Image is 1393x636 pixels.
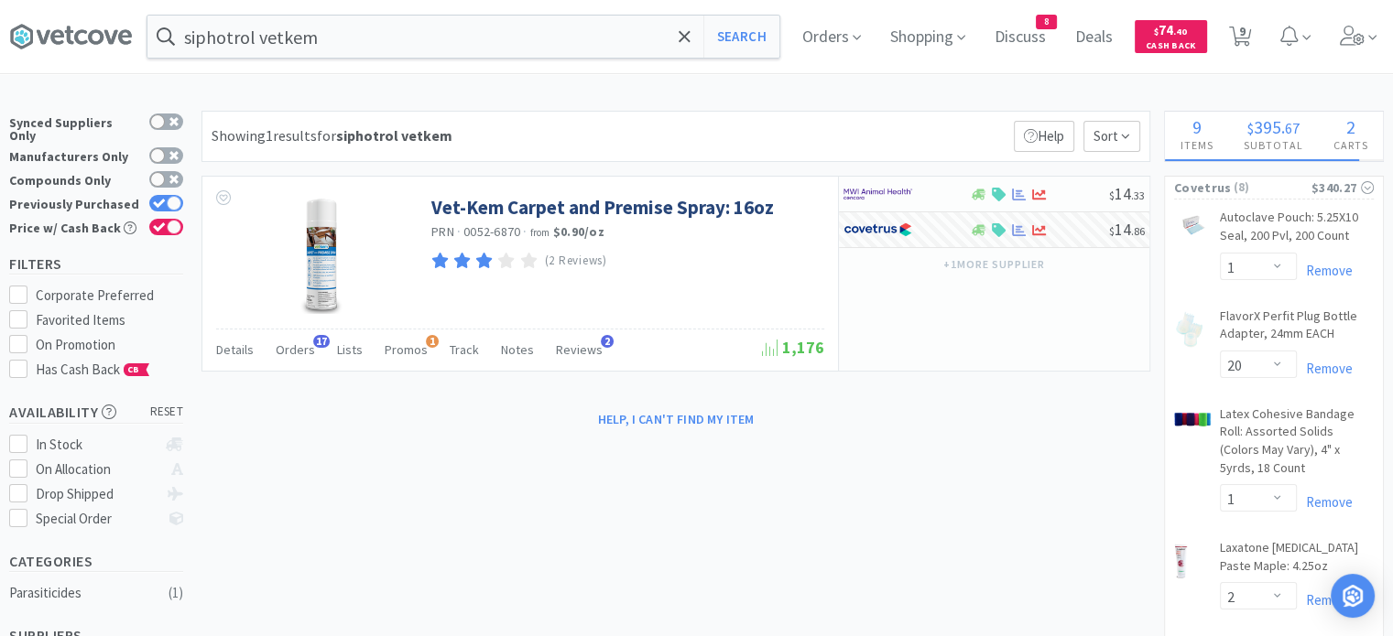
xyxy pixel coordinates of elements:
a: Laxatone [MEDICAL_DATA] Paste Maple: 4.25oz [1220,539,1374,582]
strong: siphotrol vetkem [336,126,452,145]
input: Search by item, sku, manufacturer, ingredient, size... [147,16,779,58]
span: Covetrus [1174,178,1231,198]
span: $ [1154,26,1159,38]
span: Cash Back [1146,41,1196,53]
span: . 40 [1173,26,1187,38]
a: 9 [1222,31,1259,48]
div: . [1228,118,1318,136]
span: Reviews [556,341,603,358]
a: Discuss8 [987,29,1053,46]
a: Remove [1297,493,1353,511]
span: 14 [1109,219,1145,240]
div: In Stock [36,434,158,456]
span: $ [1109,189,1115,202]
img: 7cf232891bf04efc81a16d1e77f27b83_28080.png [1174,543,1188,579]
a: Remove [1297,262,1353,279]
a: Remove [1297,360,1353,377]
span: . 86 [1131,224,1145,238]
div: On Promotion [36,334,184,356]
span: . 33 [1131,189,1145,202]
div: Open Intercom Messenger [1331,574,1375,618]
span: CB [125,364,143,375]
div: $340.27 [1311,178,1374,198]
div: Price w/ Cash Back [9,219,140,234]
span: 2 [1346,115,1355,138]
h4: Items [1165,136,1228,154]
span: 74 [1154,21,1187,38]
a: Vet-Kem Carpet and Premise Spray: 16oz [431,195,774,220]
button: Help, I can't find my item [587,404,766,435]
a: PRN [431,223,454,240]
span: $ [1247,119,1254,137]
img: 77fca1acd8b6420a9015268ca798ef17_1.png [843,216,912,243]
a: Deals [1068,29,1120,46]
img: cccea11f71894d0bb2dcdbe55826c2ac_21175.png [1174,311,1204,348]
button: +1more supplier [934,252,1054,277]
a: $74.40Cash Back [1135,12,1207,61]
span: 9 [1192,115,1202,138]
span: · [457,223,461,240]
span: Orders [276,341,315,358]
div: ( 1 ) [169,582,183,604]
a: Latex Cohesive Bandage Roll: Assorted Solids (Colors May Vary), 4" x 5yrds, 18 Count [1220,405,1374,484]
span: Details [216,341,254,358]
span: ( 8 ) [1231,178,1311,197]
span: Track [450,341,479,358]
button: Search [703,16,779,58]
h5: Categories [9,551,183,572]
a: Remove [1297,591,1353,609]
strong: $0.90 / oz [553,223,604,240]
p: Help [1014,121,1074,152]
span: 2 [601,335,614,348]
span: · [523,223,527,240]
h4: Subtotal [1228,136,1318,154]
img: 2293bf1ec86d4a979688d76461830c95_412139.png [1174,212,1211,237]
div: Showing 1 results [212,124,452,148]
span: $ [1109,224,1115,238]
span: for [317,126,452,145]
div: Compounds Only [9,171,140,187]
a: Autoclave Pouch: 5.25X10 Seal, 200 Pvl, 200 Count [1220,209,1374,252]
span: 8 [1037,16,1056,28]
span: 395 [1254,115,1281,138]
span: 1,176 [762,337,824,358]
a: FlavorX Perfit Plug Bottle Adapter, 24mm EACH [1220,307,1374,350]
img: d672aae494c94859b4ec3f5894e668ca_268980.png [262,195,381,314]
p: (2 Reviews) [545,252,607,271]
div: Favorited Items [36,309,184,331]
div: Corporate Preferred [36,285,184,307]
span: Notes [501,341,534,358]
h5: Availability [9,402,183,423]
span: Has Cash Back [36,361,150,378]
span: 14 [1109,183,1145,204]
div: Manufacturers Only [9,147,140,163]
div: Parasiticides [9,582,158,604]
span: 67 [1285,119,1300,137]
span: Promos [385,341,428,358]
img: b796b4823bc04885b837c2e7394416aa_38599.png [1174,409,1211,426]
span: Sort [1083,121,1140,152]
span: Lists [337,341,363,358]
div: On Allocation [36,458,158,480]
h4: Carts [1318,136,1383,154]
div: Drop Shipped [36,483,158,505]
span: reset [150,403,184,422]
h5: Filters [9,253,183,275]
span: from [530,226,550,239]
div: Synced Suppliers Only [9,113,140,142]
div: Special Order [36,508,158,530]
span: 1 [426,335,439,348]
img: f6b2451649754179b5b4e0c70c3f7cb0_2.png [843,180,912,208]
span: 17 [313,335,330,348]
div: Previously Purchased [9,195,140,210]
span: 0052-6870 [463,223,520,240]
